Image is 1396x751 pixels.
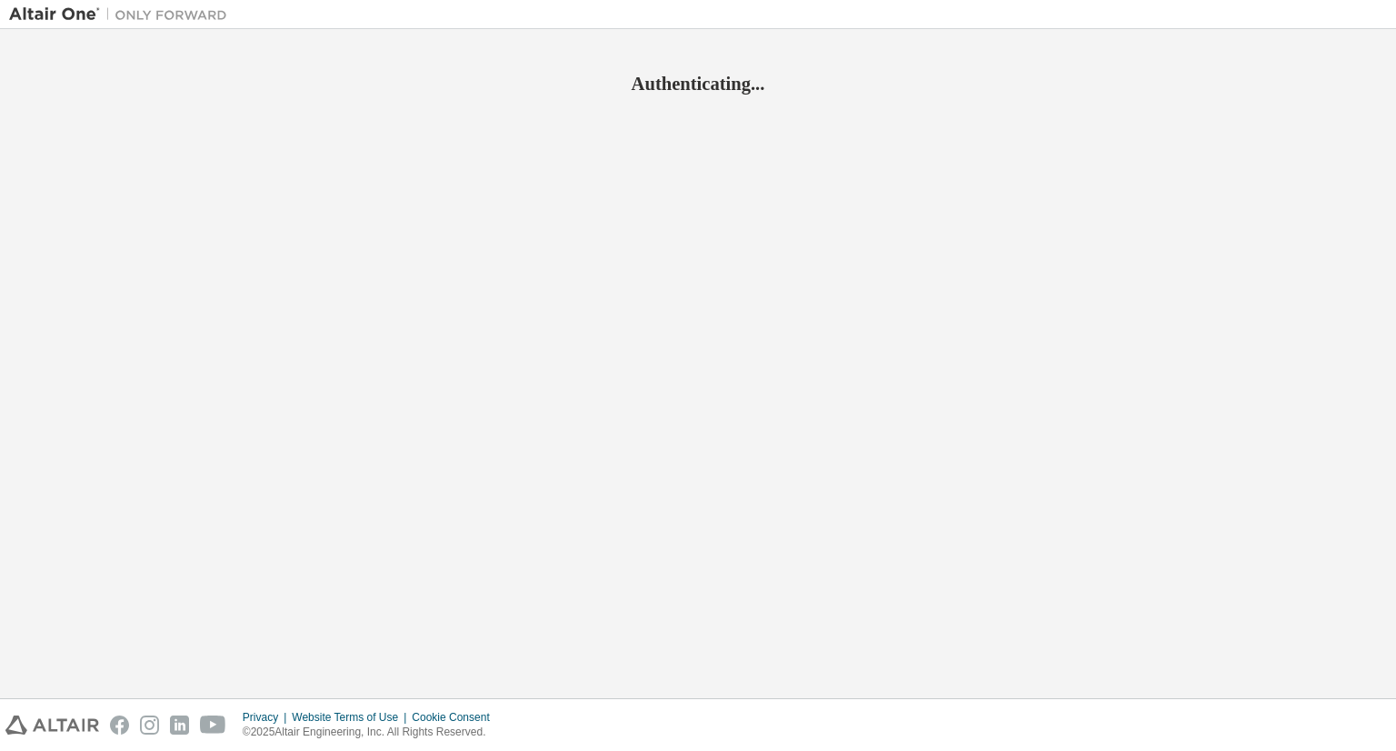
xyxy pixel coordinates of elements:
[200,716,226,735] img: youtube.svg
[5,716,99,735] img: altair_logo.svg
[243,710,292,725] div: Privacy
[9,5,236,24] img: Altair One
[110,716,129,735] img: facebook.svg
[170,716,189,735] img: linkedin.svg
[140,716,159,735] img: instagram.svg
[292,710,412,725] div: Website Terms of Use
[412,710,500,725] div: Cookie Consent
[9,72,1387,95] h2: Authenticating...
[243,725,501,740] p: © 2025 Altair Engineering, Inc. All Rights Reserved.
